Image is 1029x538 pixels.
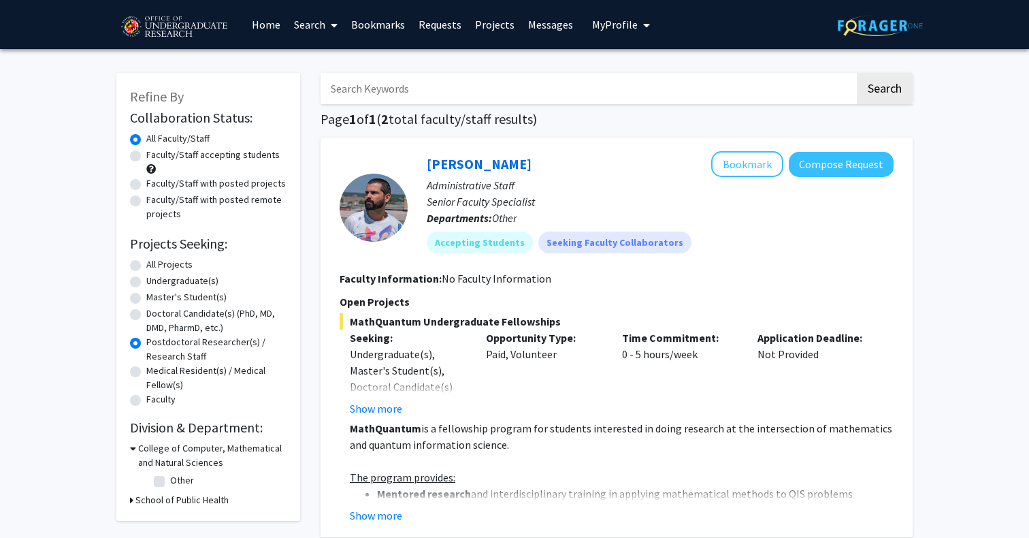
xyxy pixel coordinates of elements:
mat-chip: Accepting Students [427,232,533,253]
strong: MathQuantum [350,422,421,435]
strong: Mentored research [377,487,471,501]
label: Medical Resident(s) / Medical Fellow(s) [146,364,287,392]
h2: Projects Seeking: [130,236,287,252]
div: Undergraduate(s), Master's Student(s), Doctoral Candidate(s) (PhD, MD, DMD, PharmD, etc.), Postdo... [350,346,465,477]
h2: Division & Department: [130,420,287,436]
label: Undergraduate(s) [146,274,218,288]
b: Faculty Information: [340,272,442,285]
label: Faculty [146,392,176,407]
label: Postdoctoral Researcher(s) / Research Staff [146,335,287,364]
button: Show more [350,507,402,524]
p: Opportunity Type: [486,330,602,346]
label: Faculty/Staff with posted remote projects [146,193,287,221]
p: Open Projects [340,294,894,310]
mat-chip: Seeking Faculty Collaborators [538,232,691,253]
span: My Profile [592,18,638,31]
iframe: Chat [10,477,58,528]
div: Not Provided [747,330,883,417]
span: 2 [381,110,389,127]
label: Faculty/Staff accepting students [146,148,280,162]
p: Administrative Staff [427,177,894,193]
button: Compose Request to Daniel Serrano [789,152,894,177]
div: 0 - 5 hours/week [612,330,748,417]
input: Search Keywords [321,73,855,104]
span: No Faculty Information [442,272,551,285]
li: and interdisciplinary training in applying mathematical methods to QIS problems [377,486,894,502]
h1: Page of ( total faculty/staff results) [321,111,913,127]
h3: College of Computer, Mathematical and Natural Sciences [138,441,287,470]
p: Application Deadline: [757,330,873,346]
u: The program provides: [350,471,455,484]
span: 1 [349,110,357,127]
span: Refine By [130,88,184,105]
label: Doctoral Candidate(s) (PhD, MD, DMD, PharmD, etc.) [146,306,287,335]
label: All Projects [146,257,193,272]
button: Show more [350,400,402,417]
label: All Faculty/Staff [146,131,210,146]
label: Faculty/Staff with posted projects [146,176,286,191]
a: Projects [468,1,521,48]
a: Search [287,1,344,48]
div: Paid, Volunteer [476,330,612,417]
button: Search [857,73,913,104]
p: Time Commitment: [622,330,738,346]
p: Seeking: [350,330,465,346]
b: Departments: [427,211,492,225]
a: Requests [412,1,468,48]
label: Master's Student(s) [146,290,227,304]
h2: Collaboration Status: [130,110,287,126]
h3: School of Public Health [135,493,229,507]
span: 1 [369,110,376,127]
a: Bookmarks [344,1,412,48]
a: Messages [521,1,580,48]
span: MathQuantum Undergraduate Fellowships [340,313,894,330]
label: Other [170,473,194,488]
button: Add Daniel Serrano to Bookmarks [711,151,783,177]
a: [PERSON_NAME] [427,155,532,172]
img: University of Maryland Logo [116,10,231,44]
p: Senior Faculty Specialist [427,193,894,210]
img: ForagerOne Logo [838,15,923,36]
a: Home [245,1,287,48]
span: Other [492,211,517,225]
p: is a fellowship program for students interested in doing research at the intersection of mathemat... [350,420,894,453]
